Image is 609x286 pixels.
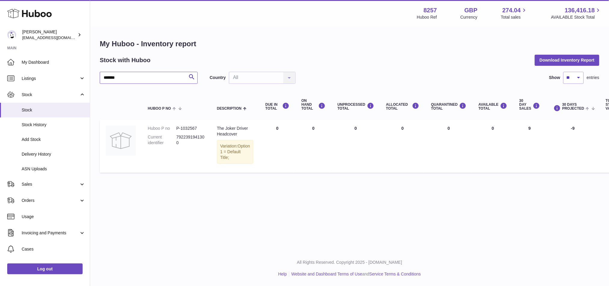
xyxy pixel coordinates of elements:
[148,107,171,111] span: Huboo P no
[562,103,584,111] span: 30 DAYS PROJECTED
[501,6,528,20] a: 274.04 Total sales
[513,120,546,172] td: 9
[176,134,205,146] dd: 7922391941300
[210,75,226,81] label: Country
[22,29,76,41] div: [PERSON_NAME]
[22,166,85,172] span: ASN Uploads
[22,59,85,65] span: My Dashboard
[551,6,602,20] a: 136,416.18 AVAILABLE Stock Total
[106,126,136,156] img: product image
[148,134,176,146] dt: Current identifier
[22,214,85,220] span: Usage
[95,260,604,265] p: All Rights Reserved. Copyright 2025 - [DOMAIN_NAME]
[220,144,250,160] span: Option 1 = Default Title;
[291,272,362,276] a: Website and Dashboard Terms of Use
[501,14,528,20] span: Total sales
[265,102,289,111] div: DUE IN TOTAL
[431,102,467,111] div: QUARANTINED Total
[301,99,325,111] div: ON HAND Total
[22,122,85,128] span: Stock History
[331,120,380,172] td: 0
[217,126,253,137] div: The Joker Driver Headcover
[587,75,599,81] span: entries
[461,14,478,20] div: Currency
[519,99,540,111] div: 30 DAY SALES
[7,263,83,274] a: Log out
[217,107,242,111] span: Description
[148,126,176,131] dt: Huboo P no
[278,272,287,276] a: Help
[22,230,79,236] span: Invoicing and Payments
[464,6,477,14] strong: GBP
[448,126,450,131] span: 0
[22,198,79,203] span: Orders
[380,120,425,172] td: 0
[22,151,85,157] span: Delivery History
[100,56,151,64] h2: Stock with Huboo
[337,102,374,111] div: UNPROCESSED Total
[22,181,79,187] span: Sales
[289,271,421,277] li: and
[549,75,560,81] label: Show
[535,55,599,65] button: Download Inventory Report
[417,14,437,20] div: Huboo Ref
[100,39,599,49] h1: My Huboo - Inventory report
[176,126,205,131] dd: P-1032567
[473,120,513,172] td: 0
[551,14,602,20] span: AVAILABLE Stock Total
[7,30,16,39] img: don@skinsgolf.com
[369,272,421,276] a: Service Terms & Conditions
[22,92,79,98] span: Stock
[546,120,600,172] td: -9
[22,76,79,81] span: Listings
[502,6,521,14] span: 274.04
[22,35,88,40] span: [EMAIL_ADDRESS][DOMAIN_NAME]
[22,137,85,142] span: Add Stock
[386,102,419,111] div: ALLOCATED Total
[479,102,507,111] div: AVAILABLE Total
[217,140,253,164] div: Variation:
[424,6,437,14] strong: 8257
[295,120,331,172] td: 0
[259,120,295,172] td: 0
[565,6,595,14] span: 136,416.18
[22,107,85,113] span: Stock
[22,246,85,252] span: Cases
